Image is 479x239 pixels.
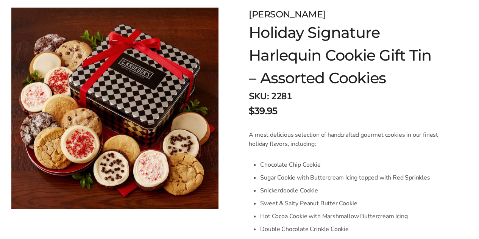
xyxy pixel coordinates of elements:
[249,104,277,118] span: $39.95
[11,8,218,209] img: Holiday Signature Harlequin Cookie Gift Tin – Assorted Cookies
[249,90,269,102] strong: SKU:
[260,210,441,223] li: Hot Cocoa Cookie with Marshmallow Buttercream Icing
[260,158,441,171] li: Chocolate Chip Cookie
[6,210,78,233] iframe: Sign Up via Text for Offers
[249,21,441,89] h1: Holiday Signature Harlequin Cookie Gift Tin – Assorted Cookies
[271,90,292,102] span: 2281
[260,223,441,236] li: Double Chocolate Crinkle Cookie
[249,130,441,148] p: A most delicious selection of handcrafted gourmet cookies in our finest holiday flavors, including:
[260,197,441,210] li: Sweet & Salty Peanut Butter Cookie
[260,171,441,184] li: Sugar Cookie with Buttercream Icing topped with Red Sprinkles
[260,184,441,197] li: Snickerdoodle Cookie
[249,8,441,21] div: [PERSON_NAME]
